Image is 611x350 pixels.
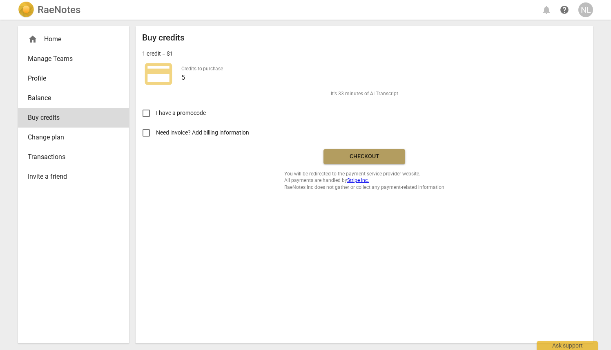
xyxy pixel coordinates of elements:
[18,49,129,69] a: Manage Teams
[557,2,572,17] a: Help
[181,66,223,71] label: Credits to purchase
[38,4,80,16] h2: RaeNotes
[537,341,598,350] div: Ask support
[28,34,38,44] span: home
[18,88,129,108] a: Balance
[156,128,250,137] span: Need invoice? Add billing information
[142,49,173,58] p: 1 credit = $1
[18,29,129,49] div: Home
[18,69,129,88] a: Profile
[560,5,569,15] span: help
[28,152,113,162] span: Transactions
[28,93,113,103] span: Balance
[323,149,405,164] button: Checkout
[28,132,113,142] span: Change plan
[347,177,369,183] a: Stripe Inc.
[18,2,80,18] a: LogoRaeNotes
[578,2,593,17] button: NL
[18,2,34,18] img: Logo
[330,153,399,161] span: Checkout
[18,108,129,128] a: Buy credits
[28,113,113,123] span: Buy credits
[156,109,206,117] span: I have a promocode
[18,147,129,167] a: Transactions
[142,33,185,43] h2: Buy credits
[142,58,175,90] span: credit_card
[284,171,444,191] span: You will be redirected to the payment service provider website. All payments are handled by RaeNo...
[28,172,113,182] span: Invite a friend
[18,128,129,147] a: Change plan
[28,74,113,83] span: Profile
[331,90,398,97] span: It's 33 minutes of AI Transcript
[28,54,113,64] span: Manage Teams
[18,167,129,186] a: Invite a friend
[28,34,113,44] div: Home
